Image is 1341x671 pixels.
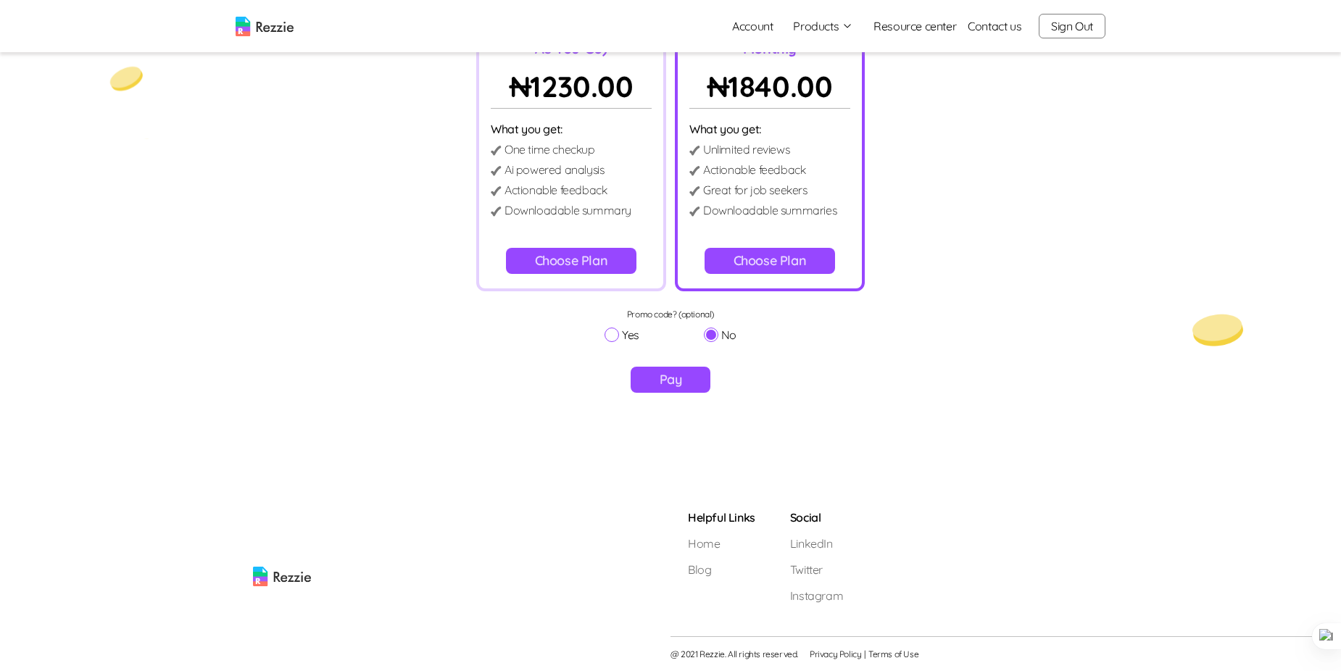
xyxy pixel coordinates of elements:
a: LinkedIn [790,535,843,552]
p: Ai powered analysis [505,161,604,178]
a: Terms of Use [868,649,918,660]
p: Unlimited reviews [703,141,789,158]
a: Blog [688,561,755,578]
img: detail [491,166,502,175]
img: rezzie logo [253,509,311,586]
p: Great for job seekers [703,181,807,199]
img: detail [689,166,700,175]
h5: Helpful Links [688,509,755,526]
p: Actionable feedback [703,161,805,178]
p: Actionable feedback [505,181,607,199]
img: detail [689,146,700,155]
p: ₦ 1230.00 [491,64,652,109]
label: Yes [605,326,639,343]
img: detail [689,207,700,216]
p: Downloadable summaries [703,201,836,219]
p: What you get: [491,120,652,138]
a: Instagram [790,587,843,604]
img: detail [491,146,502,155]
a: Home [688,535,755,552]
img: detail [689,186,700,196]
a: Contact us [968,17,1021,35]
button: Choose Plan [705,248,836,274]
button: Products [793,17,853,35]
button: Choose Plan [506,248,637,274]
a: Twitter [790,561,843,578]
img: detail [491,186,502,196]
p: ₦ 1840.00 [689,64,850,109]
a: Resource center [873,17,956,35]
p: What you get: [689,120,850,138]
p: Promo code? (optional) [605,309,736,320]
button: Sign Out [1039,14,1105,38]
a: Account [721,12,784,41]
span: @ 2021 Rezzie. All rights reserved. [670,649,798,660]
label: No [704,326,736,343]
p: Downloadable summary [505,201,631,219]
img: logo [236,17,294,36]
span: | [864,649,865,660]
p: One time checkup [505,141,595,158]
a: Privacy Policy [810,649,861,660]
h5: Social [790,509,843,526]
input: No [704,328,718,342]
img: detail [491,207,502,216]
button: Pay [631,367,711,393]
input: Yes [605,328,619,342]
